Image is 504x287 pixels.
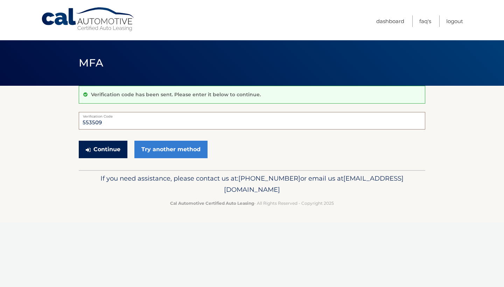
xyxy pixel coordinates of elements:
[170,201,254,206] strong: Cal Automotive Certified Auto Leasing
[41,7,135,32] a: Cal Automotive
[79,112,425,118] label: Verification Code
[83,173,421,195] p: If you need assistance, please contact us at: or email us at
[79,56,103,69] span: MFA
[79,141,127,158] button: Continue
[376,15,404,27] a: Dashboard
[238,174,300,182] span: [PHONE_NUMBER]
[91,91,261,98] p: Verification code has been sent. Please enter it below to continue.
[224,174,404,194] span: [EMAIL_ADDRESS][DOMAIN_NAME]
[83,199,421,207] p: - All Rights Reserved - Copyright 2025
[79,112,425,129] input: Verification Code
[134,141,208,158] a: Try another method
[446,15,463,27] a: Logout
[419,15,431,27] a: FAQ's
